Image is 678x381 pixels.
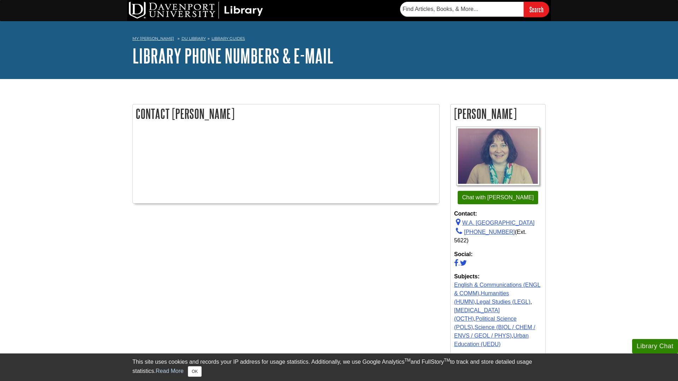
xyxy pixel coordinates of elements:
[454,210,542,218] strong: Contact:
[476,299,530,305] a: Legal Studies (LEGL)
[132,36,174,42] a: My [PERSON_NAME]
[454,316,517,330] a: Political Science (POLS)
[132,34,546,45] nav: breadcrumb
[132,358,546,377] div: This site uses cookies and records your IP address for usage statistics. Additionally, we use Goo...
[454,272,542,349] div: , , , , , ,
[454,227,542,245] div: (Ext. 5622)
[454,324,535,339] a: Science (BIOL / CHEM / ENVS / GEOL / PHYS)
[400,2,524,17] input: Find Articles, Books, & More...
[458,191,539,204] button: Chat with [PERSON_NAME]
[454,290,509,305] a: Humanities (HUMN)
[454,250,542,259] strong: Social:
[454,282,541,296] a: English & Communications (ENGL & COMM)
[454,220,535,226] a: W.A. [GEOGRAPHIC_DATA]
[456,127,540,186] img: Profile Photo
[454,127,542,186] a: Profile Photo
[454,229,515,235] a: [PHONE_NUMBER]
[524,2,549,17] input: Search
[444,358,450,363] sup: TM
[404,358,410,363] sup: TM
[136,127,436,197] iframe: 0d3dd82a834207fe40deda29c8c4a91a
[133,104,439,123] h2: Contact [PERSON_NAME]
[182,36,206,41] a: DU Library
[451,104,545,123] h2: [PERSON_NAME]
[156,368,184,374] a: Read More
[454,307,500,322] a: [MEDICAL_DATA] (OCTH)
[632,339,678,353] button: Library Chat
[188,366,202,377] button: Close
[212,36,245,41] a: Library Guides
[400,2,549,17] form: Searches DU Library's articles, books, and more
[132,45,333,67] a: Library Phone Numbers & E-mail
[454,272,542,281] strong: Subjects:
[129,2,263,19] img: DU Library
